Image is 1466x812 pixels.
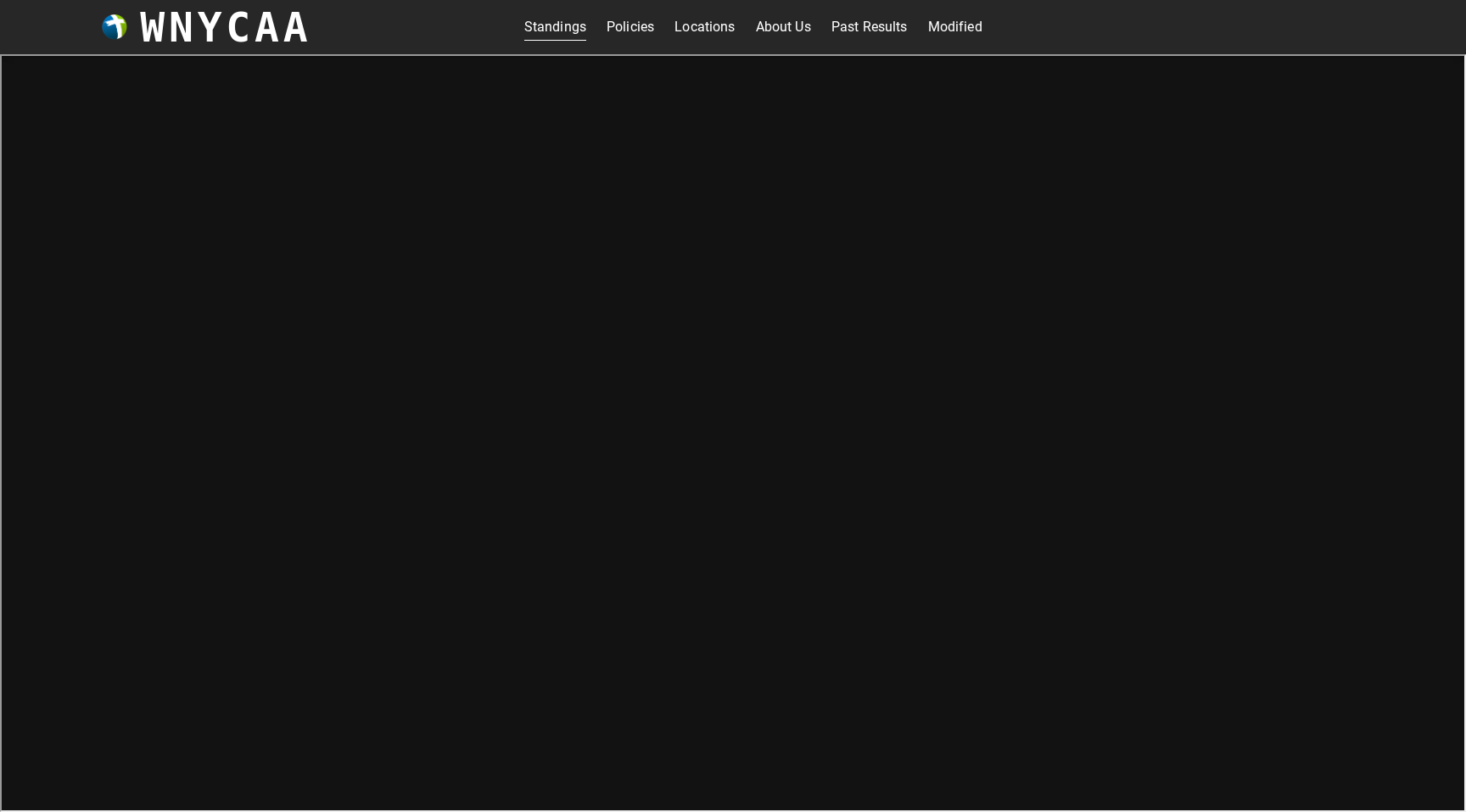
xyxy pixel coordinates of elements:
a: Standings [524,14,586,41]
a: Locations [674,14,735,41]
a: About Us [756,14,811,41]
a: Past Results [831,14,908,41]
h3: WNYCAA [140,3,311,51]
a: Policies [607,14,654,41]
a: Modified [928,14,982,41]
img: wnycaaBall.png [102,14,127,40]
